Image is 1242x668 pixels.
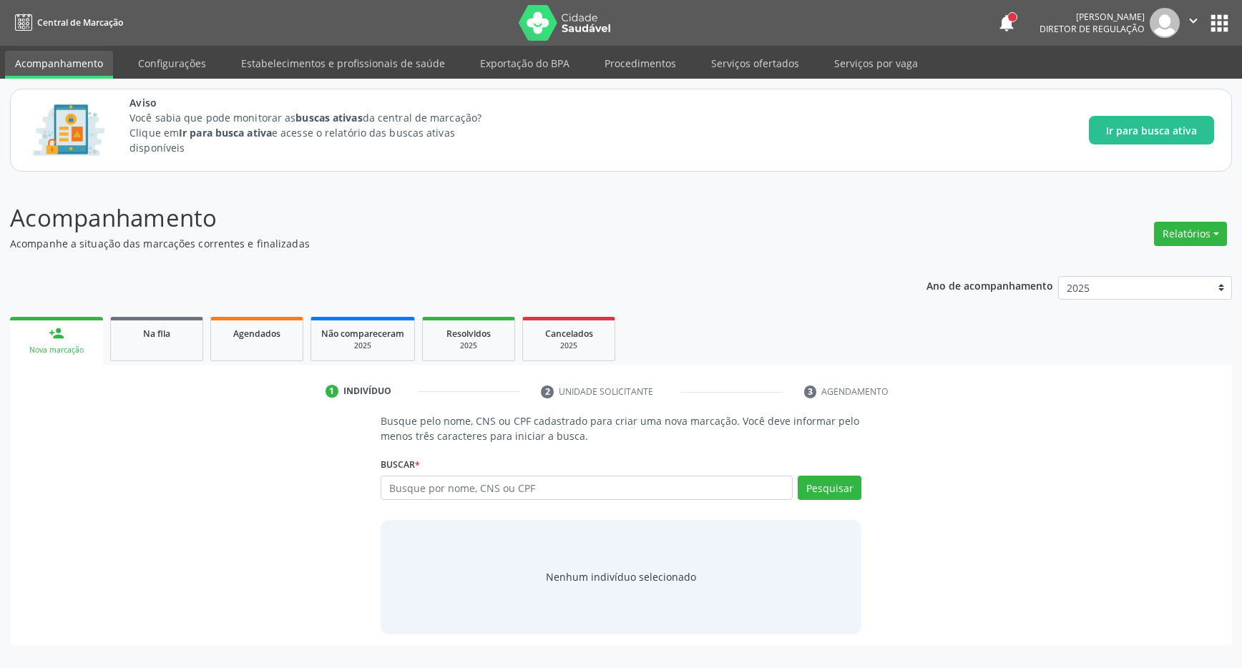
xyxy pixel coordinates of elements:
span: Cancelados [545,328,593,340]
div: Nova marcação [20,345,93,355]
button:  [1180,8,1207,38]
img: img [1150,8,1180,38]
span: Aviso [129,95,508,110]
i:  [1185,13,1201,29]
div: 2025 [321,340,404,351]
span: Resolvidos [446,328,491,340]
span: Diretor de regulação [1040,23,1145,35]
button: Pesquisar [798,476,861,500]
p: Acompanhamento [10,200,866,236]
span: Agendados [233,328,280,340]
div: [PERSON_NAME] [1040,11,1145,23]
button: apps [1207,11,1232,36]
div: 1 [326,385,338,398]
a: Procedimentos [595,51,686,76]
div: 2025 [533,340,605,351]
a: Central de Marcação [10,11,123,34]
a: Acompanhamento [5,51,113,79]
button: notifications [997,13,1017,33]
div: Nenhum indivíduo selecionado [546,569,696,584]
div: person_add [49,325,64,341]
span: Na fila [143,328,170,340]
a: Exportação do BPA [470,51,580,76]
p: Ano de acompanhamento [926,276,1053,294]
a: Serviços ofertados [701,51,809,76]
p: Busque pelo nome, CNS ou CPF cadastrado para criar uma nova marcação. Você deve informar pelo men... [381,413,861,443]
div: Indivíduo [343,385,391,398]
div: 2025 [433,340,504,351]
span: Não compareceram [321,328,404,340]
p: Acompanhe a situação das marcações correntes e finalizadas [10,236,866,251]
strong: buscas ativas [295,111,362,124]
a: Configurações [128,51,216,76]
span: Central de Marcação [37,16,123,29]
label: Buscar [381,453,420,476]
p: Você sabia que pode monitorar as da central de marcação? Clique em e acesse o relatório das busca... [129,110,508,155]
button: Relatórios [1154,222,1227,246]
button: Ir para busca ativa [1089,116,1214,144]
input: Busque por nome, CNS ou CPF [381,476,793,500]
img: Imagem de CalloutCard [28,98,109,162]
strong: Ir para busca ativa [179,126,272,139]
a: Estabelecimentos e profissionais de saúde [231,51,455,76]
span: Ir para busca ativa [1106,123,1197,138]
a: Serviços por vaga [824,51,928,76]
